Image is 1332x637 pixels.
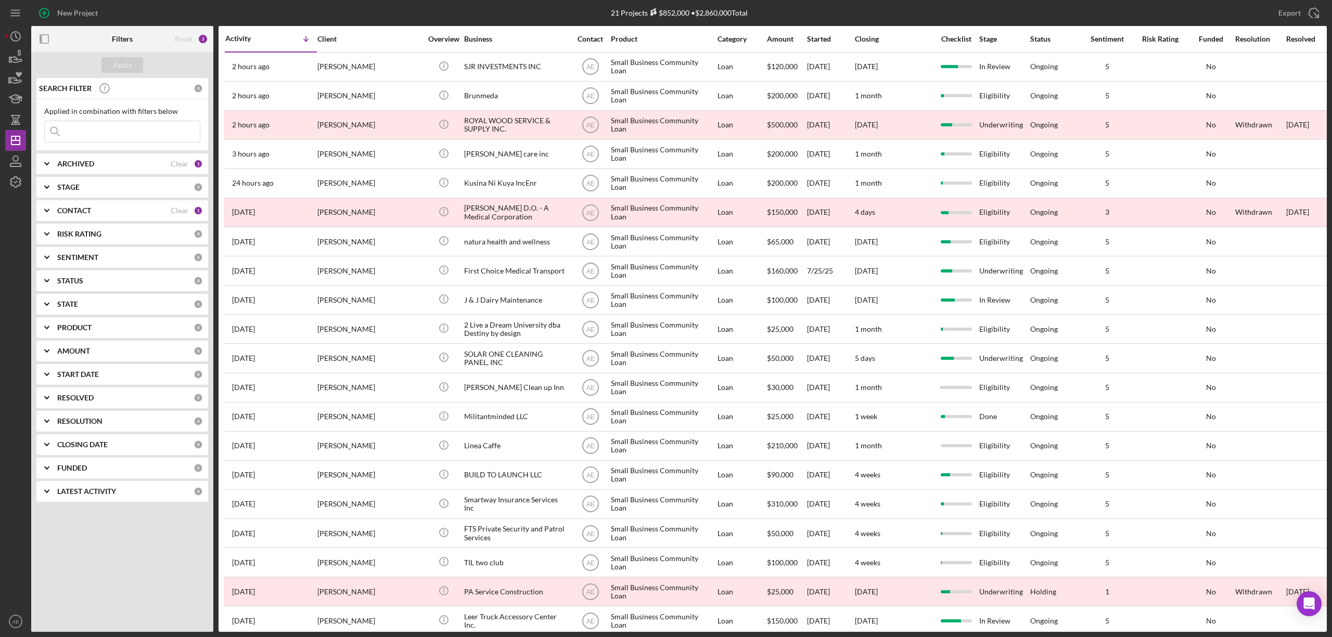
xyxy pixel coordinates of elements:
[807,53,854,81] div: [DATE]
[718,199,766,226] div: Loan
[611,432,715,460] div: Small Business Community Loan
[194,393,203,402] div: 0
[1081,179,1133,187] div: 5
[194,370,203,379] div: 0
[855,383,882,392] time: 1 month
[232,441,255,450] time: 2025-08-27 16:06
[979,286,1029,314] div: In Review
[718,111,766,139] div: Loan
[611,315,715,343] div: Small Business Community Loan
[586,472,594,479] text: AE
[718,257,766,284] div: Loan
[767,529,793,538] span: $50,000
[1030,296,1058,304] div: Ongoing
[194,300,203,309] div: 0
[767,178,798,187] span: $200,000
[1081,412,1133,421] div: 5
[1030,238,1058,246] div: Ongoing
[1030,208,1058,216] div: Ongoing
[1030,558,1058,567] div: Ongoing
[464,111,568,139] div: ROYAL WOOD SERVICE & SUPPLY INC.
[767,324,793,333] span: $25,000
[317,549,421,576] div: [PERSON_NAME]
[611,519,715,547] div: Small Business Community Loan
[1030,441,1058,450] div: Ongoing
[317,432,421,460] div: [PERSON_NAME]
[1030,354,1058,362] div: Ongoing
[586,501,594,508] text: AE
[57,370,99,379] b: START DATE
[232,383,255,392] time: 2025-08-27 21:37
[855,178,882,187] time: 1 month
[934,35,978,43] div: Checklist
[767,91,798,100] span: $200,000
[1187,529,1234,538] div: No
[1030,500,1058,508] div: Ongoing
[1030,62,1058,71] div: Ongoing
[317,344,421,372] div: [PERSON_NAME]
[611,403,715,431] div: Small Business Community Loan
[979,199,1029,226] div: Eligibility
[317,257,421,284] div: [PERSON_NAME]
[464,228,568,255] div: natura health and wellness
[1134,35,1186,43] div: Risk Rating
[194,84,203,93] div: 0
[767,199,806,226] div: $150,000
[171,206,188,215] div: Clear
[194,206,203,215] div: 1
[1030,267,1058,275] div: Ongoing
[1187,354,1234,362] div: No
[767,383,793,392] span: $30,000
[855,470,880,479] time: 4 weeks
[1081,150,1133,158] div: 5
[979,519,1029,547] div: Eligibility
[586,355,594,362] text: AE
[718,490,766,518] div: Loan
[611,111,715,139] div: Small Business Community Loan
[317,490,421,518] div: [PERSON_NAME]
[767,354,793,362] span: $50,000
[767,558,798,567] span: $100,000
[464,199,568,226] div: [PERSON_NAME] D.O. - A Medical Corporation
[232,238,255,246] time: 2025-09-06 18:10
[57,183,80,191] b: STAGE
[1187,150,1234,158] div: No
[718,344,766,372] div: Loan
[317,199,421,226] div: [PERSON_NAME]
[1030,471,1058,479] div: Ongoing
[979,344,1029,372] div: Underwriting
[1187,208,1234,216] div: No
[194,487,203,496] div: 0
[718,432,766,460] div: Loan
[1081,267,1133,275] div: 5
[718,35,766,43] div: Category
[232,62,270,71] time: 2025-09-09 22:30
[807,374,854,401] div: [DATE]
[807,257,854,284] div: 7/25/25
[586,443,594,450] text: AE
[979,374,1029,401] div: Eligibility
[611,228,715,255] div: Small Business Community Loan
[194,463,203,473] div: 0
[767,111,806,139] div: $500,000
[767,295,798,304] span: $100,000
[464,53,568,81] div: SJR INVESTMENTS INC
[807,490,854,518] div: [DATE]
[855,295,878,304] time: [DATE]
[464,374,568,401] div: [PERSON_NAME] Clean up Inn
[317,170,421,197] div: [PERSON_NAME]
[39,84,92,93] b: SEARCH FILTER
[175,35,193,43] div: Reset
[57,300,78,308] b: STATE
[464,344,568,372] div: SOLAR ONE CLEANING PANEL, INC
[464,461,568,489] div: BUILD TO LAUNCH LLC
[464,170,568,197] div: Kusina Ni Kuya IncEnr
[1081,92,1133,100] div: 5
[767,35,806,43] div: Amount
[57,323,92,332] b: PRODUCT
[611,199,715,226] div: Small Business Community Loan
[1030,35,1080,43] div: Status
[718,519,766,547] div: Loan
[1187,179,1234,187] div: No
[807,549,854,576] div: [DATE]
